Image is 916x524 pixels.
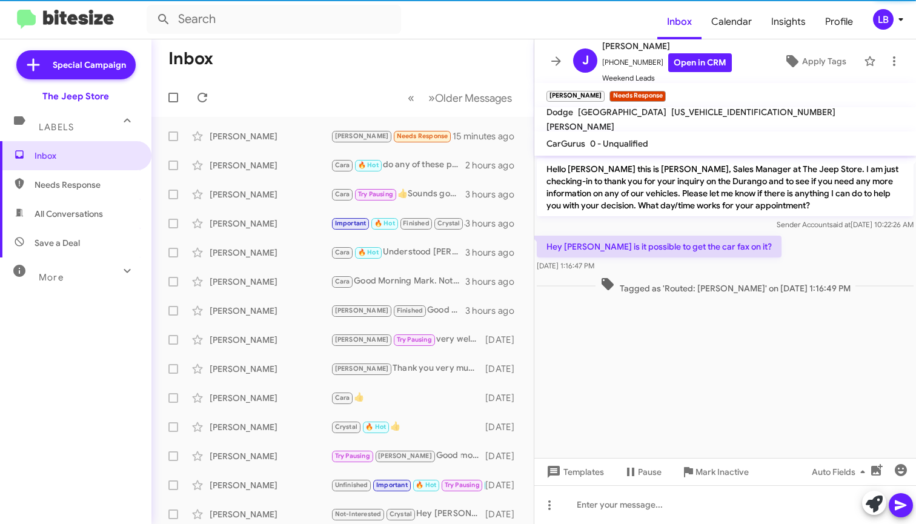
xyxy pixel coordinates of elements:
div: 👍 [331,420,485,434]
small: Needs Response [609,91,665,102]
small: [PERSON_NAME] [546,91,605,102]
button: Pause [614,461,671,483]
a: Open in CRM [668,53,732,72]
span: 🔥 Hot [358,248,379,256]
span: Dodge [546,107,573,118]
div: Understood thank you for the upsate! [331,216,465,230]
span: Labels [39,122,74,133]
span: 🔥 Hot [358,161,379,169]
div: [DATE] [485,334,524,346]
div: 15 minutes ago [453,130,524,142]
span: Cara [335,277,350,285]
span: Older Messages [435,91,512,105]
input: Search [147,5,401,34]
span: Templates [544,461,604,483]
div: [DATE] [485,508,524,520]
a: Inbox [657,4,702,39]
span: Important [376,481,408,489]
div: 3 hours ago [465,217,524,230]
span: Try Pausing [397,336,432,343]
span: Tagged as 'Routed: [PERSON_NAME]' on [DATE] 1:16:49 PM [596,277,855,294]
span: [PERSON_NAME] [335,132,389,140]
div: [PERSON_NAME] [210,392,331,404]
span: Not-Interested [335,510,382,518]
div: very welcome 👍 [331,333,485,347]
div: [PERSON_NAME] [210,508,331,520]
div: [PERSON_NAME] [210,130,331,142]
span: Crystal [437,219,460,227]
div: [PERSON_NAME] [210,217,331,230]
div: [PERSON_NAME] [210,188,331,201]
div: do any of these pique your interest [PERSON_NAME] ? LINK TO RAM 1500 LARAMIE INVENTORY: [URL][DOM... [331,158,465,172]
button: Auto Fields [802,461,880,483]
div: 3 hours ago [465,247,524,259]
span: said at [829,220,851,229]
div: Thank you very much for the great feedback. [PERSON_NAME] is definitely one of our finest. We can... [331,362,485,376]
span: CarGurus [546,138,585,149]
span: More [39,272,64,283]
div: [DATE] [485,392,524,404]
div: [PERSON_NAME] [210,479,331,491]
span: [PHONE_NUMBER] [602,53,732,72]
span: [PERSON_NAME] [335,365,389,373]
div: [PERSON_NAME] [210,305,331,317]
span: 🔥 Hot [416,481,436,489]
div: [PERSON_NAME] [210,276,331,288]
button: LB [863,9,903,30]
span: » [428,90,435,105]
span: Auto Fields [812,461,870,483]
div: Ok [331,478,485,492]
h1: Inbox [168,49,213,68]
span: Needs Response [397,132,448,140]
span: Cara [335,248,350,256]
div: Understood [PERSON_NAME] I see that in the file now thank you for the update. When you stop by yo... [331,245,465,259]
span: Weekend Leads [602,72,732,84]
span: Inbox [35,150,138,162]
span: [DATE] 1:16:47 PM [537,261,594,270]
span: Unfinished [335,481,368,489]
button: Next [421,85,519,110]
span: [PERSON_NAME] [602,39,732,53]
span: 🔥 Hot [374,219,395,227]
div: Hey [PERSON_NAME] is it possible to get the car fax on it? [331,129,453,143]
span: [PERSON_NAME] [546,121,614,132]
span: Try Pausing [358,190,393,198]
div: The Jeep Store [42,90,109,102]
div: [DATE] [485,421,524,433]
p: Hello [PERSON_NAME] this is [PERSON_NAME], Sales Manager at The Jeep Store. I am just checking-in... [537,158,914,216]
span: All Conversations [35,208,103,220]
span: « [408,90,414,105]
span: Crystal [335,423,357,431]
div: 2 hours ago [465,159,524,171]
a: Special Campaign [16,50,136,79]
div: 3 hours ago [465,276,524,288]
nav: Page navigation example [401,85,519,110]
span: [PERSON_NAME] [335,336,389,343]
span: Cara [335,190,350,198]
span: [PERSON_NAME] [378,452,432,460]
button: Previous [400,85,422,110]
div: [PERSON_NAME] [210,247,331,259]
div: Good morning [PERSON_NAME] at Seaview Jeep just left you a quick vm and wanted to confirm a visit... [331,449,485,463]
span: Sender Account [DATE] 10:22:26 AM [777,220,914,229]
div: [DATE] [485,479,524,491]
span: Save a Deal [35,237,80,249]
div: [DATE] [485,450,524,462]
a: Profile [815,4,863,39]
div: LB [873,9,894,30]
span: Needs Response [35,179,138,191]
span: [GEOGRAPHIC_DATA] [578,107,666,118]
div: 3 hours ago [465,188,524,201]
a: Insights [762,4,815,39]
p: Hey [PERSON_NAME] is it possible to get the car fax on it? [537,236,782,257]
span: Cara [335,161,350,169]
div: [PERSON_NAME] [210,334,331,346]
span: Mark Inactive [695,461,749,483]
a: Calendar [702,4,762,39]
div: [PERSON_NAME] [210,450,331,462]
span: [PERSON_NAME] [335,307,389,314]
span: Crystal [390,510,412,518]
div: Good Morning Mark. Not a problem should you have any questions in the future please do not hesita... [331,274,465,288]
